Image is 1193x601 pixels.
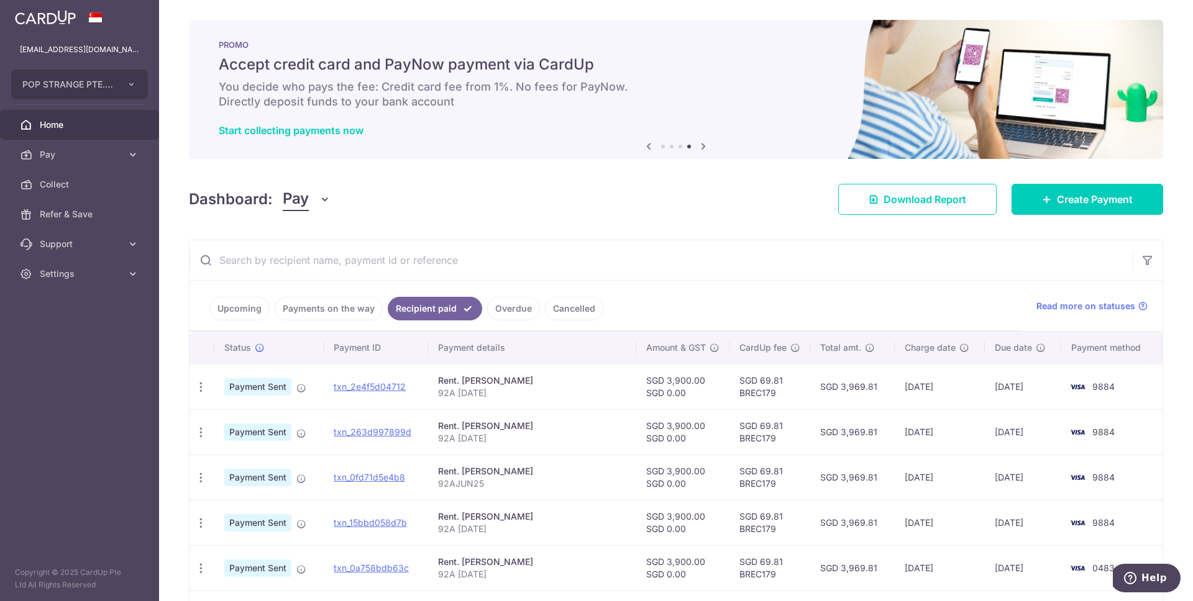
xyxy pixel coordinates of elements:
[1113,564,1181,595] iframe: Opens a widget where you can find more information
[15,10,76,25] img: CardUp
[1012,184,1163,215] a: Create Payment
[438,387,626,399] p: 92A [DATE]
[388,297,482,320] a: Recipient paid
[219,40,1133,50] p: PROMO
[40,119,122,131] span: Home
[438,556,626,568] div: Rent. [PERSON_NAME]
[1092,563,1115,573] span: 0483
[729,545,810,590] td: SGD 69.81 BREC179
[40,208,122,220] span: Refer & Save
[438,432,626,445] p: 92A [DATE]
[283,188,309,211] span: Pay
[1092,517,1115,528] span: 9884
[438,477,626,490] p: 92AJUN25
[895,364,985,409] td: [DATE]
[209,297,270,320] a: Upcoming
[810,454,894,500] td: SGD 3,969.81
[636,545,729,590] td: SGD 3,900.00 SGD 0.00
[884,192,966,207] span: Download Report
[438,374,626,387] div: Rent. [PERSON_NAME]
[11,70,148,99] button: POP STRANGE PTE. LTD.
[219,124,363,137] a: Start collecting payments now
[40,268,122,280] span: Settings
[810,409,894,454] td: SGD 3,969.81
[334,381,406,392] a: txn_2e4f5d04712
[636,364,729,409] td: SGD 3,900.00 SGD 0.00
[224,341,251,354] span: Status
[438,523,626,535] p: 92A [DATE]
[40,148,122,161] span: Pay
[224,514,291,531] span: Payment Sent
[334,472,405,482] a: txn_0fd71d5e4b8
[985,454,1061,500] td: [DATE]
[985,500,1061,545] td: [DATE]
[895,454,985,500] td: [DATE]
[189,188,273,210] h4: Dashboard:
[275,297,383,320] a: Payments on the way
[1065,561,1090,576] img: Bank Card
[224,559,291,577] span: Payment Sent
[820,341,861,354] span: Total amt.
[895,545,985,590] td: [DATE]
[438,420,626,432] div: Rent. [PERSON_NAME]
[219,55,1133,75] h5: Accept credit card and PayNow payment via CardUp
[838,184,997,215] a: Download Report
[1065,379,1090,394] img: Bank Card
[438,568,626,581] p: 92A [DATE]
[1092,472,1115,482] span: 9884
[22,78,114,91] span: POP STRANGE PTE. LTD.
[224,469,291,486] span: Payment Sent
[224,423,291,441] span: Payment Sent
[545,297,603,320] a: Cancelled
[646,341,706,354] span: Amount & GST
[810,545,894,590] td: SGD 3,969.81
[219,79,1133,109] h6: You decide who pays the fee: Credit card fee from 1%. No fees for PayNow. Directly deposit funds ...
[729,500,810,545] td: SGD 69.81 BREC179
[729,409,810,454] td: SGD 69.81 BREC179
[1092,427,1115,437] span: 9884
[895,409,985,454] td: [DATE]
[438,465,626,477] div: Rent. [PERSON_NAME]
[810,364,894,409] td: SGD 3,969.81
[636,500,729,545] td: SGD 3,900.00 SGD 0.00
[985,545,1061,590] td: [DATE]
[985,364,1061,409] td: [DATE]
[334,517,407,528] a: txn_15bbd058d7b
[438,510,626,523] div: Rent. [PERSON_NAME]
[905,341,956,354] span: Charge date
[1065,425,1090,440] img: Bank Card
[40,238,122,250] span: Support
[1092,381,1115,392] span: 9884
[334,427,411,437] a: txn_263d997899d
[739,341,787,354] span: CardUp fee
[1036,300,1148,312] a: Read more on statuses
[1036,300,1135,312] span: Read more on statuses
[1065,470,1090,485] img: Bank Card
[283,188,331,211] button: Pay
[1061,332,1163,364] th: Payment method
[895,500,985,545] td: [DATE]
[729,364,810,409] td: SGD 69.81 BREC179
[729,454,810,500] td: SGD 69.81 BREC179
[636,409,729,454] td: SGD 3,900.00 SGD 0.00
[40,178,122,191] span: Collect
[20,43,139,56] p: [EMAIL_ADDRESS][DOMAIN_NAME]
[810,500,894,545] td: SGD 3,969.81
[995,341,1032,354] span: Due date
[224,378,291,395] span: Payment Sent
[985,409,1061,454] td: [DATE]
[324,332,428,364] th: Payment ID
[428,332,636,364] th: Payment details
[189,20,1163,159] img: paynow Banner
[1065,515,1090,530] img: Bank Card
[487,297,540,320] a: Overdue
[1057,192,1133,207] span: Create Payment
[636,454,729,500] td: SGD 3,900.00 SGD 0.00
[334,563,409,573] a: txn_0a758bdb63c
[190,240,1133,280] input: Search by recipient name, payment id or reference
